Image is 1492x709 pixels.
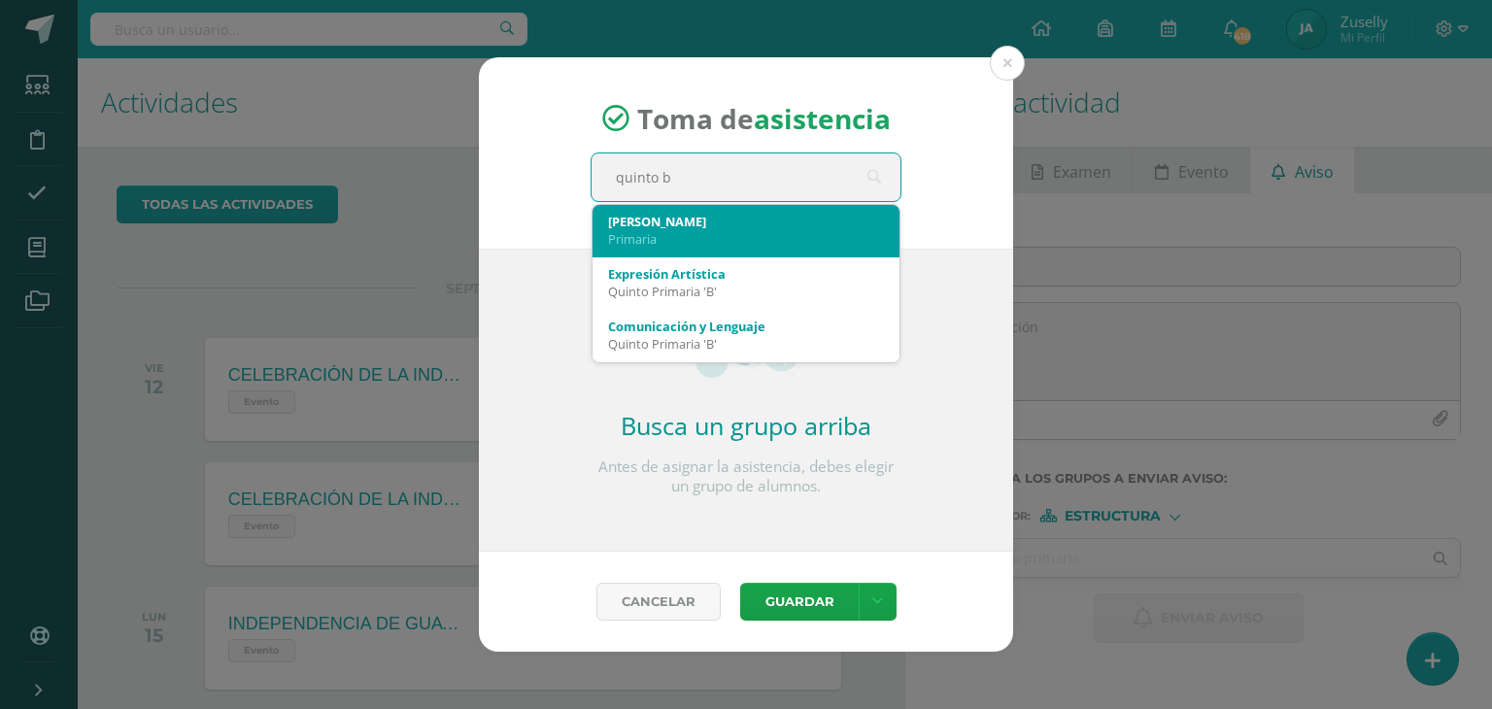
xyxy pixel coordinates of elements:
button: Close (Esc) [990,46,1025,81]
a: Cancelar [596,583,721,621]
h2: Busca un grupo arriba [591,409,901,442]
p: Antes de asignar la asistencia, debes elegir un grupo de alumnos. [591,457,901,496]
div: Primaria [608,230,884,248]
span: Toma de [637,100,891,137]
div: Quinto Primaria 'B' [608,283,884,300]
div: Comunicación y Lenguaje [608,318,884,335]
div: Quinto Primaria 'B' [608,335,884,353]
strong: asistencia [754,100,891,137]
div: [PERSON_NAME] [608,213,884,230]
div: Expresión Artística [608,265,884,283]
button: Guardar [740,583,859,621]
input: Busca un grado o sección aquí... [592,153,900,201]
